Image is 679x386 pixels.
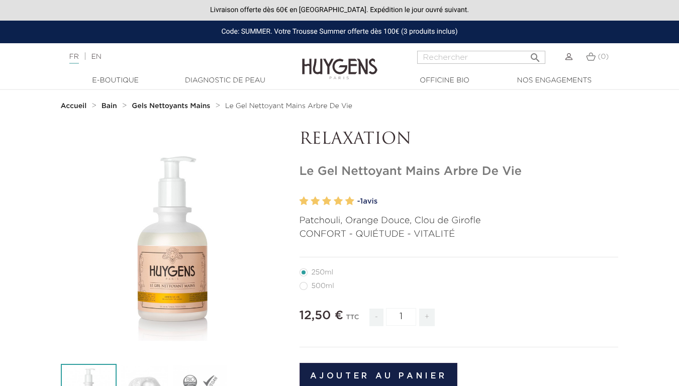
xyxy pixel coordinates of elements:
[504,75,605,86] a: Nos engagements
[386,308,416,326] input: Quantité
[300,130,619,149] p: RELAXATION
[300,282,346,290] label: 500ml
[395,75,495,86] a: Officine Bio
[346,307,359,334] div: TTC
[417,51,545,64] input: Rechercher
[102,102,120,110] a: Bain
[357,194,619,209] a: -1avis
[360,198,363,205] span: 1
[369,309,383,326] span: -
[526,48,544,61] button: 
[345,194,354,209] label: 5
[311,194,320,209] label: 2
[529,49,541,61] i: 
[132,102,213,110] a: Gels Nettoyants Mains
[175,75,275,86] a: Diagnostic de peau
[300,214,619,228] p: Patchouli, Orange Douce, Clou de Girofle
[225,103,352,110] span: Le Gel Nettoyant Mains Arbre De Vie
[598,53,609,60] span: (0)
[302,42,377,81] img: Huygens
[322,194,331,209] label: 3
[300,194,309,209] label: 1
[300,228,619,241] p: CONFORT - QUIÉTUDE - VITALITÉ
[64,51,275,63] div: |
[132,103,210,110] strong: Gels Nettoyants Mains
[419,309,435,326] span: +
[65,75,166,86] a: E-Boutique
[69,53,79,64] a: FR
[102,103,117,110] strong: Bain
[61,103,87,110] strong: Accueil
[61,102,89,110] a: Accueil
[225,102,352,110] a: Le Gel Nettoyant Mains Arbre De Vie
[334,194,343,209] label: 4
[300,310,343,322] span: 12,50 €
[300,268,345,276] label: 250ml
[300,164,619,179] h1: Le Gel Nettoyant Mains Arbre De Vie
[91,53,101,60] a: EN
